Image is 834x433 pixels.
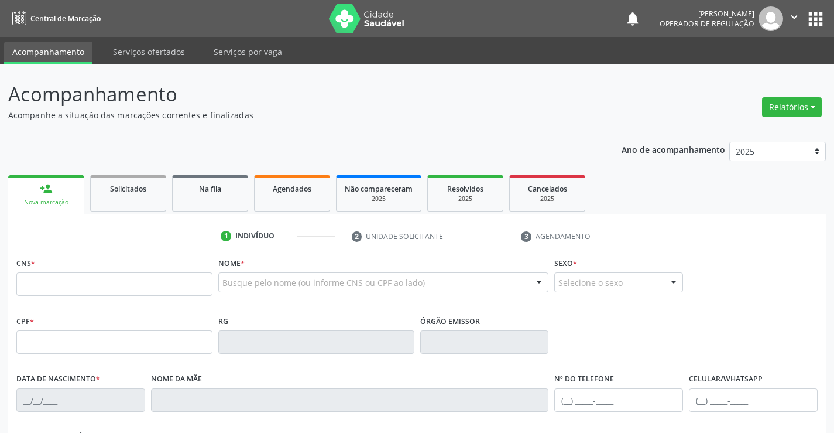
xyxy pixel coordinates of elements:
div: person_add [40,182,53,195]
div: 2025 [345,195,413,203]
label: Celular/WhatsApp [689,370,763,388]
div: Nova marcação [16,198,76,207]
p: Acompanhe a situação das marcações correntes e finalizadas [8,109,581,121]
div: Indivíduo [235,231,274,241]
button: apps [805,9,826,29]
label: CPF [16,312,34,330]
span: Agendados [273,184,311,194]
span: Solicitados [110,184,146,194]
span: Cancelados [528,184,567,194]
a: Serviços ofertados [105,42,193,62]
div: 2025 [436,195,495,203]
label: RG [218,312,228,330]
span: Na fila [199,184,221,194]
span: Central de Marcação [30,13,101,23]
a: Serviços por vaga [205,42,290,62]
span: Selecione o sexo [558,277,623,289]
div: 1 [221,231,231,241]
label: CNS [16,254,35,272]
label: Nome da mãe [151,370,202,388]
button: notifications [624,11,641,27]
label: Órgão emissor [420,312,480,330]
label: Data de nascimento [16,370,100,388]
a: Acompanhamento [4,42,92,64]
div: [PERSON_NAME] [660,9,754,19]
label: Nº do Telefone [554,370,614,388]
span: Operador de regulação [660,19,754,29]
button: Relatórios [762,97,822,117]
a: Central de Marcação [8,9,101,28]
span: Resolvidos [447,184,483,194]
input: (__) _____-_____ [554,388,683,412]
i:  [788,11,801,23]
img: img [759,6,783,31]
label: Nome [218,254,245,272]
label: Sexo [554,254,577,272]
div: 2025 [518,195,576,203]
button:  [783,6,805,31]
span: Não compareceram [345,184,413,194]
p: Acompanhamento [8,80,581,109]
input: __/__/____ [16,388,145,412]
p: Ano de acompanhamento [622,142,725,156]
input: (__) _____-_____ [689,388,818,412]
span: Busque pelo nome (ou informe CNS ou CPF ao lado) [222,277,425,289]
